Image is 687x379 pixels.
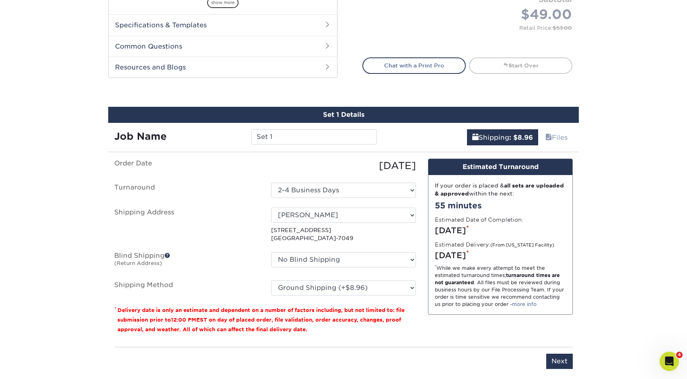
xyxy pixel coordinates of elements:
input: Enter a job name [251,129,376,145]
a: Start Over [469,57,572,73]
div: 55 minutes [435,200,566,212]
div: [DATE] [435,224,566,236]
div: [DATE] [265,159,422,173]
label: Shipping Address [108,208,265,242]
small: Delivery date is only an estimate and dependent on a number of factors including, but not limited... [117,307,405,332]
div: Estimated Turnaround [428,159,572,175]
label: Blind Shipping [108,252,265,271]
a: Chat with a Print Pro [362,57,466,73]
iframe: Intercom live chat [660,352,679,371]
label: Estimated Delivery: [435,240,554,249]
span: shipping [472,134,479,141]
span: 12:00 PM [171,317,196,323]
label: Shipping Method [108,280,265,295]
label: Turnaround [108,183,265,198]
a: more info [512,301,537,307]
div: Set 1 Details [108,107,579,123]
strong: Job Name [114,130,167,142]
div: While we make every attempt to meet the estimated turnaround times; . All files must be reviewed ... [435,265,566,308]
label: Estimated Date of Completion: [435,216,523,224]
input: Next [546,354,573,369]
small: (From [US_STATE] Facility) [490,242,554,248]
a: Files [540,129,573,145]
div: If your order is placed & within the next: [435,181,566,198]
span: 4 [676,352,683,358]
div: [DATE] [435,249,566,261]
b: : $8.96 [509,134,533,141]
h2: Specifications & Templates [109,14,337,35]
a: Shipping: $8.96 [467,129,538,145]
label: Order Date [108,159,265,173]
strong: turnaround times are not guaranteed [435,272,560,285]
p: [STREET_ADDRESS] [GEOGRAPHIC_DATA]-7049 [271,226,416,242]
h2: Resources and Blogs [109,57,337,77]
span: files [545,134,552,141]
h2: Common Questions [109,36,337,57]
small: (Return Address) [114,260,162,266]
